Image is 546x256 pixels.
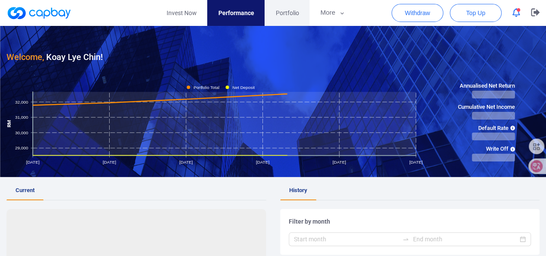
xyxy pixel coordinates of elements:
[332,160,346,164] tspan: [DATE]
[466,9,485,17] span: Top Up
[413,234,518,244] input: End month
[275,8,299,18] span: Portfolio
[15,130,28,135] tspan: 30,000
[6,50,103,64] h3: Koay Lye Chin !
[232,85,255,89] tspan: Net Deposit
[458,103,515,112] span: Cumulative Net Income
[458,124,515,133] span: Default Rate
[15,115,28,120] tspan: 31,000
[289,218,531,225] h5: Filter by month
[409,160,423,164] tspan: [DATE]
[6,120,12,127] tspan: RM
[26,160,39,164] tspan: [DATE]
[15,99,28,104] tspan: 32,000
[450,4,502,22] button: Top Up
[402,236,409,243] span: swap-right
[218,8,254,18] span: Performance
[193,85,219,89] tspan: Portfolio Total
[294,234,399,244] input: Start month
[179,160,193,164] tspan: [DATE]
[289,187,307,193] span: History
[6,52,44,62] span: Welcome,
[16,187,35,193] span: Current
[402,236,409,243] span: to
[391,4,443,22] button: Withdraw
[256,160,269,164] tspan: [DATE]
[15,145,28,150] tspan: 29,000
[458,145,515,154] span: Write Off
[103,160,116,164] tspan: [DATE]
[458,82,515,91] span: Annualised Net Return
